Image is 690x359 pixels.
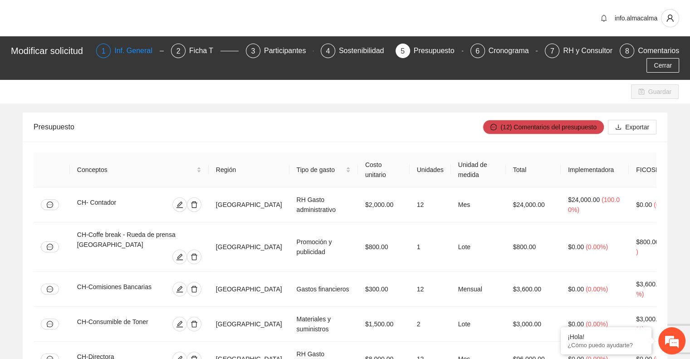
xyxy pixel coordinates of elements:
div: Participantes [264,44,313,58]
div: Sostenibilidad [339,44,391,58]
td: Lote [451,222,506,272]
span: $0.00 [568,285,584,293]
td: $800.00 [358,222,410,272]
div: Presupuesto [34,114,483,140]
td: Mensual [451,272,506,307]
button: edit [172,282,187,296]
span: message [47,321,53,327]
div: Comentarios [638,44,679,58]
td: 1 [410,222,451,272]
td: $800.00 [506,222,561,272]
span: ( 100.00% ) [568,196,620,213]
span: delete [187,201,201,208]
button: user [661,9,679,27]
span: 8 [625,47,629,55]
span: message [490,124,497,131]
th: Costo unitario [358,152,410,187]
td: 2 [410,307,451,342]
span: delete [187,285,201,293]
span: Tipo de gasto [297,165,344,175]
div: 6Cronograma [470,44,538,58]
div: Inf. General [114,44,160,58]
p: ¿Cómo puedo ayudarte? [568,342,645,349]
span: Estamos en línea. [53,121,125,213]
div: Minimizar ventana de chat en vivo [149,5,171,26]
td: $24,000.00 [506,187,561,222]
div: Ficha T [189,44,220,58]
span: $3,000.00 [636,315,664,323]
td: $2,000.00 [358,187,410,222]
div: CH-Consumible de Toner [77,317,160,331]
span: 5 [401,47,405,55]
span: $0.00 [568,243,584,251]
button: delete [187,317,201,331]
th: Total [506,152,561,187]
div: CH- Contador [77,197,144,212]
th: Tipo de gasto [289,152,358,187]
span: edit [173,253,186,261]
span: Exportar [625,122,649,132]
div: Chatee con nosotros ahora [47,46,152,58]
span: 6 [475,47,480,55]
span: 2 [176,47,181,55]
td: [GEOGRAPHIC_DATA] [209,272,289,307]
span: ( 0.00% ) [654,201,676,208]
td: $3,600.00 [506,272,561,307]
span: ( 0.00% ) [586,243,608,251]
button: message [41,284,59,295]
div: Cronograma [489,44,536,58]
button: message [41,319,59,329]
span: ( 0.00% ) [586,285,608,293]
span: edit [173,320,186,328]
span: message [47,286,53,292]
div: CH-Comisiones Bancarias [77,282,162,296]
th: Conceptos [70,152,209,187]
div: 3Participantes [246,44,313,58]
button: delete [187,282,201,296]
span: bell [597,15,611,22]
span: $800.00 [636,238,659,246]
td: [GEOGRAPHIC_DATA] [209,307,289,342]
td: Lote [451,307,506,342]
th: Región [209,152,289,187]
span: Conceptos [77,165,195,175]
span: $24,000.00 [568,196,600,203]
div: 7RH y Consultores [545,44,612,58]
span: 7 [550,47,554,55]
button: edit [172,197,187,212]
span: 4 [326,47,330,55]
button: message [41,199,59,210]
td: Promoción y publicidad [289,222,358,272]
button: message(12) Comentarios del presupuesto [483,120,604,134]
td: RH Gasto administrativo [289,187,358,222]
td: Materiales y suministros [289,307,358,342]
div: Presupuesto [414,44,462,58]
span: download [615,124,621,131]
td: $3,000.00 [506,307,561,342]
div: 2Ficha T [171,44,239,58]
button: message [41,241,59,252]
th: Unidades [410,152,451,187]
div: 1Inf. General [96,44,164,58]
span: user [661,14,679,22]
td: [GEOGRAPHIC_DATA] [209,187,289,222]
span: info.almacalma [615,15,657,22]
button: delete [187,250,201,264]
td: $300.00 [358,272,410,307]
span: 1 [102,47,106,55]
span: edit [173,201,186,208]
td: 12 [410,272,451,307]
button: downloadExportar [608,120,656,134]
div: RH y Consultores [563,44,627,58]
button: delete [187,197,201,212]
td: Gastos financieros [289,272,358,307]
div: 8Comentarios [620,44,679,58]
span: delete [187,320,201,328]
span: message [47,202,53,208]
button: saveGuardar [631,84,679,99]
span: Cerrar [654,60,672,70]
span: $0.00 [636,201,652,208]
span: $0.00 [568,320,584,328]
textarea: Escriba su mensaje y pulse “Intro” [5,248,173,280]
span: delete [187,253,201,261]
